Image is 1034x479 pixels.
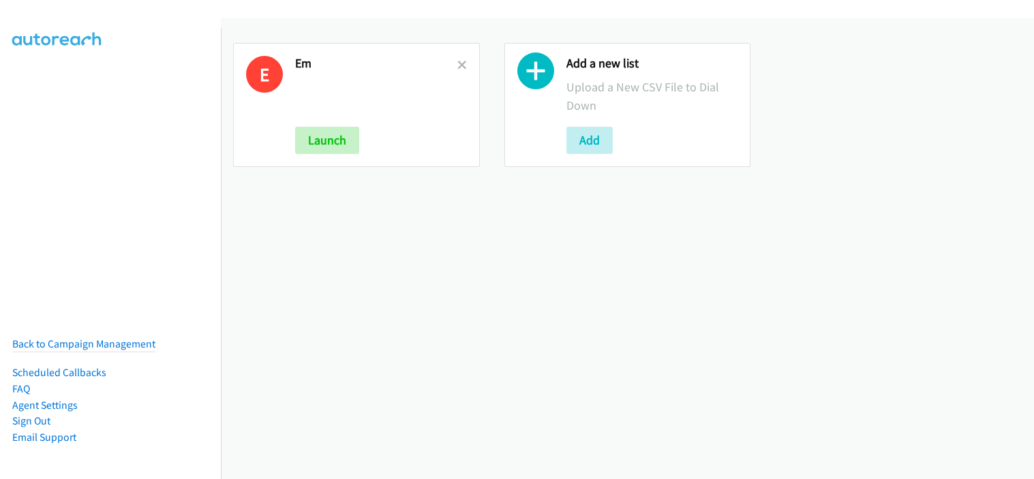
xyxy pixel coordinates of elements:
[12,399,78,412] a: Agent Settings
[12,337,155,350] a: Back to Campaign Management
[12,366,106,379] a: Scheduled Callbacks
[566,56,738,72] h2: Add a new list
[566,127,613,154] button: Add
[246,56,283,93] h1: E
[566,78,738,114] p: Upload a New CSV File to Dial Down
[12,382,30,395] a: FAQ
[295,56,457,72] h2: Em
[295,127,359,154] button: Launch
[12,414,50,427] a: Sign Out
[12,431,76,444] a: Email Support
